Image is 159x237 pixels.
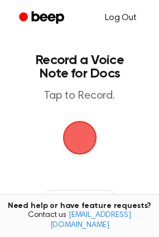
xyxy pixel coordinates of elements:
[7,211,152,230] span: Contact us
[50,211,131,229] a: [EMAIL_ADDRESS][DOMAIN_NAME]
[94,4,148,31] a: Log Out
[63,121,97,154] button: Beep Logo
[20,89,139,103] p: Tap to Record.
[42,190,116,208] button: Recording History
[11,7,74,29] a: Beep
[20,54,139,80] h1: Record a Voice Note for Docs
